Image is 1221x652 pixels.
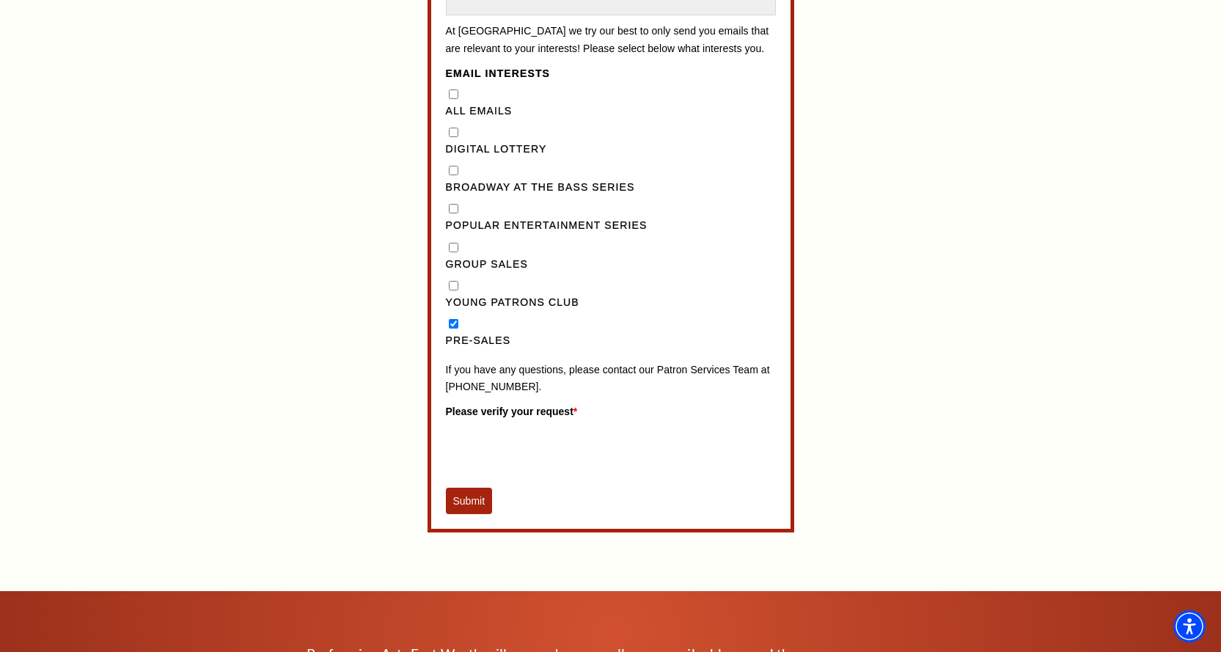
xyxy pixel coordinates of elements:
[446,141,776,158] label: Digital Lottery
[446,403,776,420] label: Please verify your request
[446,256,776,274] label: Group Sales
[446,362,776,396] p: If you have any questions, please contact our Patron Services Team at [PHONE_NUMBER].
[446,179,776,197] label: Broadway at the Bass Series
[446,65,776,83] legend: Email Interests
[446,332,776,350] label: Pre-Sales
[446,103,776,120] label: All Emails
[1173,610,1206,642] div: Accessibility Menu
[446,217,776,235] label: Popular Entertainment Series
[446,23,776,57] p: At [GEOGRAPHIC_DATA] we try our best to only send you emails that are relevant to your interests!...
[446,423,669,480] iframe: reCAPTCHA
[446,488,493,514] button: Submit
[446,294,776,312] label: Young Patrons Club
